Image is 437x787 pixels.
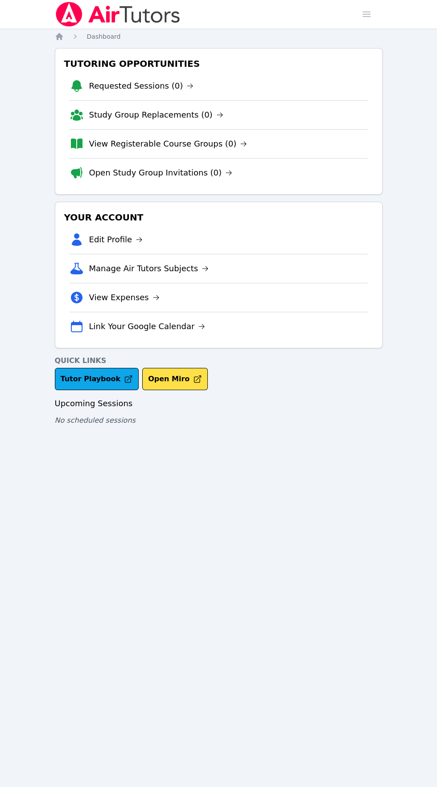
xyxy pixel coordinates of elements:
[89,233,143,246] a: Edit Profile
[87,33,121,40] span: Dashboard
[89,167,233,179] a: Open Study Group Invitations (0)
[89,320,206,333] a: Link Your Google Calendar
[55,397,383,410] h3: Upcoming Sessions
[55,32,383,41] nav: Breadcrumb
[62,209,375,225] h3: Your Account
[55,416,136,424] span: No scheduled sessions
[89,138,247,150] a: View Registerable Course Groups (0)
[55,2,181,27] img: Air Tutors
[89,109,223,121] a: Study Group Replacements (0)
[89,80,194,92] a: Requested Sessions (0)
[55,368,139,390] a: Tutor Playbook
[87,32,121,41] a: Dashboard
[89,291,160,304] a: View Expenses
[62,56,375,72] h3: Tutoring Opportunities
[142,368,208,390] button: Open Miro
[89,262,209,275] a: Manage Air Tutors Subjects
[55,355,383,366] h4: Quick Links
